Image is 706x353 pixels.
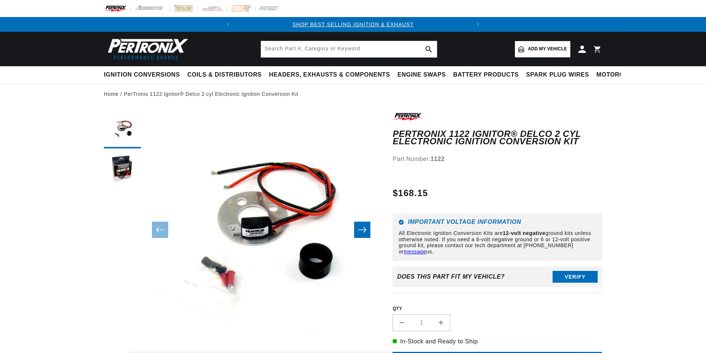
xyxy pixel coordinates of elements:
summary: Battery Products [449,66,522,84]
span: Engine Swaps [397,71,446,79]
slideshow-component: Translation missing: en.sections.announcements.announcement_bar [85,17,621,32]
span: Coils & Distributors [187,71,262,79]
a: message [404,249,426,255]
button: Translation missing: en.sections.announcements.next_announcement [471,17,485,32]
strong: 1122 [431,156,445,162]
button: Verify [553,271,598,283]
button: Slide right [354,222,370,238]
span: Ignition Conversions [104,71,180,79]
button: Slide left [152,222,168,238]
a: SHOP BEST SELLING IGNITION & EXHAUST [292,21,414,27]
a: Home [104,90,119,98]
p: All Electronic Ignition Conversion Kits are ground kits unless otherwise noted. If you need a 6-v... [398,230,596,255]
nav: breadcrumbs [104,90,602,98]
div: Announcement [235,20,471,28]
button: Translation missing: en.sections.announcements.previous_announcement [221,17,235,32]
span: $168.15 [393,186,428,200]
summary: Coils & Distributors [184,66,265,84]
div: 1 of 2 [235,20,471,28]
span: Battery Products [453,71,519,79]
summary: Headers, Exhausts & Components [265,66,394,84]
a: Add my vehicle [515,41,570,57]
media-gallery: Gallery Viewer [104,111,378,349]
summary: Ignition Conversions [104,66,184,84]
input: Search Part #, Category or Keyword [261,41,437,57]
summary: Engine Swaps [394,66,449,84]
a: PerTronix 1122 Ignitor® Delco 2 cyl Electronic Ignition Conversion Kit [124,90,298,98]
span: Headers, Exhausts & Components [269,71,390,79]
label: QTY [393,306,602,312]
strong: 12-volt negative [503,230,545,236]
div: Part Number: [393,154,602,164]
span: Motorcycle [597,71,641,79]
summary: Spark Plug Wires [522,66,593,84]
span: Spark Plug Wires [526,71,589,79]
span: Add my vehicle [528,46,567,53]
h1: PerTronix 1122 Ignitor® Delco 2 cyl Electronic Ignition Conversion Kit [393,130,602,145]
button: Load image 2 in gallery view [104,152,141,189]
img: Pertronix [104,36,189,62]
div: Does This part fit My vehicle? [397,273,505,280]
summary: Motorcycle [593,66,644,84]
button: Load image 1 in gallery view [104,111,141,148]
p: In-Stock and Ready to Ship [393,337,602,346]
h6: Important Voltage Information [398,219,596,225]
button: search button [421,41,437,57]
